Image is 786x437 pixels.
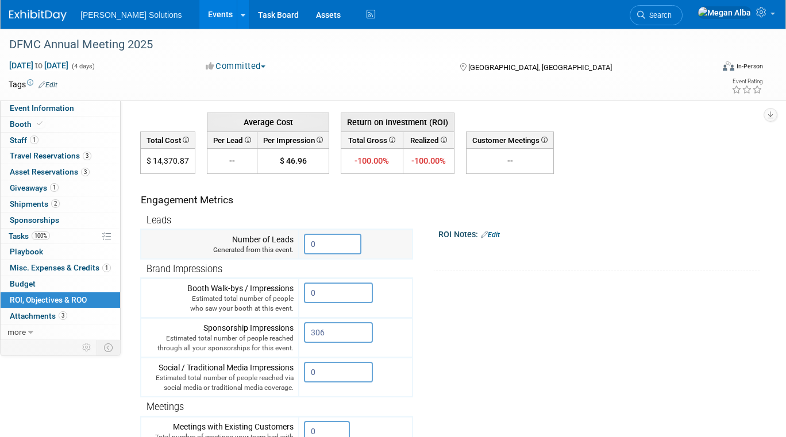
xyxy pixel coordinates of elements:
span: Shipments [10,199,60,208]
a: Sponsorships [1,212,120,228]
div: ROI Notes: [438,226,760,241]
span: Playbook [10,247,43,256]
th: Total Cost [141,132,195,148]
th: Return on Investment (ROI) [341,113,454,132]
span: 2 [51,199,60,208]
div: Generated from this event. [146,245,294,255]
a: Attachments3 [1,308,120,324]
a: Staff1 [1,133,120,148]
a: Edit [481,231,500,239]
span: Misc. Expenses & Credits [10,263,111,272]
div: -- [471,155,549,167]
a: Event Information [1,100,120,116]
div: DFMC Annual Meeting 2025 [5,34,699,55]
span: 3 [81,168,90,176]
div: Estimated total number of people reached through all your sponsorships for this event. [146,334,294,353]
span: Leads [147,215,171,226]
div: Booth Walk-bys / Impressions [146,283,294,314]
span: $ 46.96 [280,156,307,165]
span: ROI, Objectives & ROO [10,295,87,304]
a: Tasks100% [1,229,120,244]
span: [GEOGRAPHIC_DATA], [GEOGRAPHIC_DATA] [468,63,612,72]
span: Tasks [9,231,50,241]
span: Booth [10,119,45,129]
a: Asset Reservations3 [1,164,120,180]
span: (4 days) [71,63,95,70]
span: more [7,327,26,337]
th: Per Lead [207,132,257,148]
th: Total Gross [341,132,403,148]
div: Event Format [652,60,763,77]
button: Committed [202,60,270,72]
span: Budget [10,279,36,288]
a: Travel Reservations3 [1,148,120,164]
span: 1 [102,264,111,272]
span: Asset Reservations [10,167,90,176]
span: -100.00% [355,156,389,166]
img: ExhibitDay [9,10,67,21]
th: Per Impression [257,132,329,148]
img: Format-Inperson.png [723,61,734,71]
span: Travel Reservations [10,151,91,160]
i: Booth reservation complete [37,121,43,127]
a: Misc. Expenses & Credits1 [1,260,120,276]
div: Social / Traditional Media Impressions [146,362,294,393]
a: Playbook [1,244,120,260]
td: Personalize Event Tab Strip [77,340,97,355]
td: $ 14,370.87 [141,149,195,174]
a: Edit [38,81,57,89]
a: Budget [1,276,120,292]
th: Average Cost [207,113,329,132]
div: Engagement Metrics [141,193,408,207]
span: 1 [50,183,59,192]
a: ROI, Objectives & ROO [1,292,120,308]
span: -- [229,156,235,165]
span: 3 [59,311,67,320]
div: Number of Leads [146,234,294,255]
th: Realized [403,132,454,148]
span: Event Information [10,103,74,113]
span: Sponsorships [10,215,59,225]
span: Meetings [147,401,184,412]
span: -100.00% [411,156,446,166]
span: [PERSON_NAME] Solutions [80,10,182,20]
td: Toggle Event Tabs [97,340,121,355]
div: Event Rating [731,79,762,84]
a: Booth [1,117,120,132]
span: Staff [10,136,38,145]
div: Estimated total number of people reached via social media or traditional media coverage. [146,373,294,393]
div: Sponsorship Impressions [146,322,294,353]
a: Search [630,5,683,25]
span: Brand Impressions [147,264,222,274]
span: 1 [30,136,38,144]
span: Giveaways [10,183,59,192]
span: [DATE] [DATE] [9,60,69,71]
span: to [33,61,44,70]
a: Shipments2 [1,196,120,212]
span: Attachments [10,311,67,320]
img: Megan Alba [698,6,752,19]
div: In-Person [736,62,763,71]
div: Estimated total number of people who saw your booth at this event. [146,294,294,314]
td: Tags [9,79,57,90]
span: Search [645,11,672,20]
span: 3 [83,152,91,160]
span: 100% [32,231,50,240]
th: Customer Meetings [467,132,554,148]
a: more [1,324,120,340]
a: Giveaways1 [1,180,120,196]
